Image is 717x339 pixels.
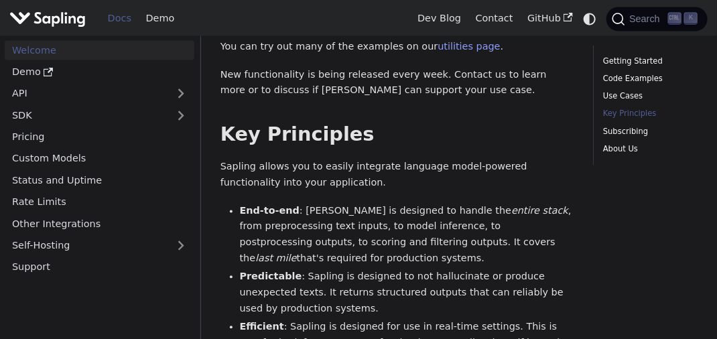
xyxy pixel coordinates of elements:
p: You can try out many of the examples on our . [220,40,574,56]
a: GitHub [520,9,580,29]
h2: Key Principles [220,123,574,147]
button: Switch between dark and light mode (currently system mode) [580,9,600,29]
a: Support [5,258,194,277]
a: Status and Uptime [5,171,194,190]
a: About Us [603,143,693,156]
a: Docs [101,9,139,29]
a: Demo [139,9,182,29]
a: Contact [468,9,521,29]
kbd: K [684,13,698,25]
em: entire stack [511,206,568,216]
li: : Sapling is designed to not hallucinate or produce unexpected texts. It returns structured outpu... [240,269,574,317]
a: utilities page [438,42,500,52]
strong: End-to-end [240,206,300,216]
strong: Predictable [240,271,302,282]
a: Welcome [5,41,194,60]
strong: Efficient [240,322,284,332]
button: Search (Ctrl+K) [606,7,707,31]
img: Sapling.ai [9,9,86,29]
a: Use Cases [603,90,693,103]
a: API [5,84,168,104]
a: Other Integrations [5,214,194,234]
a: Subscribing [603,126,693,139]
p: New functionality is being released every week. Contact us to learn more or to discuss if [PERSON... [220,68,574,100]
em: last mile [255,253,296,264]
a: Custom Models [5,149,194,169]
a: Demo [5,63,194,82]
a: Rate Limits [5,193,194,212]
a: Sapling.ai [9,9,90,29]
span: Search [625,14,668,25]
a: Dev Blog [410,9,468,29]
a: Self-Hosting [5,236,194,256]
a: Code Examples [603,73,693,86]
p: Sapling allows you to easily integrate language model-powered functionality into your application. [220,159,574,192]
a: SDK [5,106,168,125]
button: Expand sidebar category 'API' [168,84,194,104]
li: : [PERSON_NAME] is designed to handle the , from preprocessing text inputs, to model inference, t... [240,204,574,267]
a: Pricing [5,128,194,147]
a: Getting Started [603,56,693,68]
a: Key Principles [603,108,693,121]
button: Expand sidebar category 'SDK' [168,106,194,125]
